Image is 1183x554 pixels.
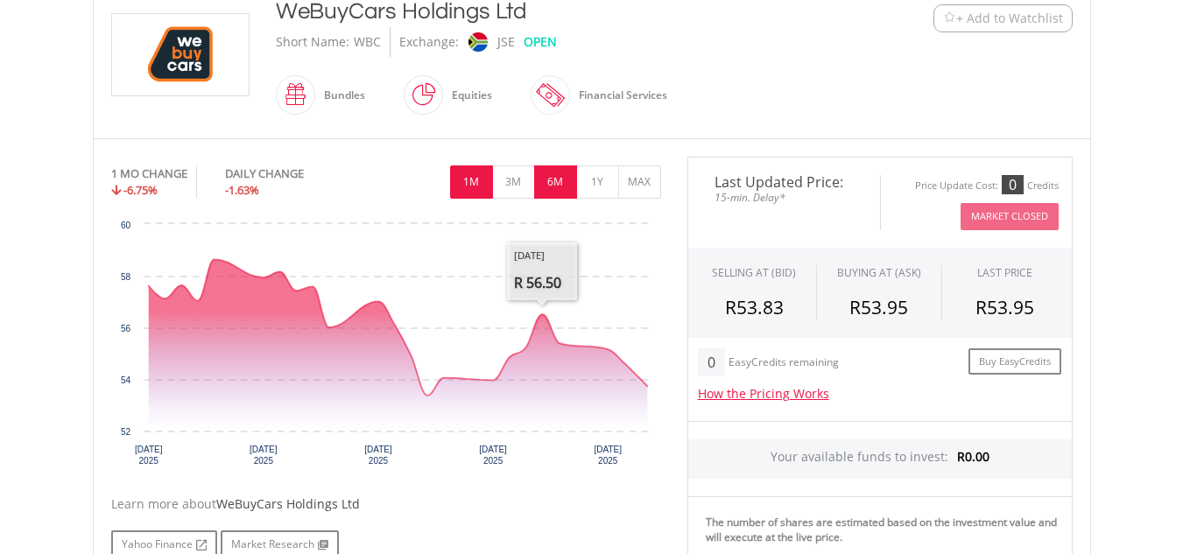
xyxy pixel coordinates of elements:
[497,27,515,57] div: JSE
[225,165,363,182] div: DAILY CHANGE
[225,182,259,198] span: -1.63%
[701,175,867,189] span: Last Updated Price:
[576,165,619,199] button: 1Y
[688,439,1072,479] div: Your available funds to invest:
[915,179,998,193] div: Price Update Cost:
[849,295,908,319] span: R53.95
[120,427,130,437] text: 52
[524,27,557,57] div: OPEN
[837,265,921,280] span: BUYING AT (ASK)
[957,448,989,465] span: R0.00
[698,348,725,376] div: 0
[123,182,158,198] span: -6.75%
[111,165,187,182] div: 1 MO CHANGE
[354,27,381,57] div: WBC
[698,385,829,402] a: How the Pricing Works
[216,495,360,512] span: WeBuyCars Holdings Ltd
[706,515,1065,544] div: The number of shares are estimated based on the investment value and will execute at the live price.
[111,495,661,513] div: Learn more about
[134,445,162,466] text: [DATE] 2025
[961,203,1059,230] button: Market Closed
[443,74,492,116] div: Equities
[450,165,493,199] button: 1M
[468,32,487,52] img: jse.png
[701,189,867,206] span: 15-min. Delay*
[594,445,622,466] text: [DATE] 2025
[276,27,349,57] div: Short Name:
[618,165,661,199] button: MAX
[712,265,796,280] div: SELLING AT (BID)
[120,324,130,333] text: 56
[933,4,1073,32] button: Watchlist + Add to Watchlist
[111,215,661,478] svg: Interactive chart
[729,356,839,371] div: EasyCredits remaining
[977,265,1032,280] div: LAST PRICE
[943,11,956,25] img: Watchlist
[364,445,392,466] text: [DATE] 2025
[975,295,1034,319] span: R53.95
[115,14,246,95] img: EQU.ZA.WBC.png
[725,295,784,319] span: R53.83
[120,272,130,282] text: 58
[315,74,365,116] div: Bundles
[968,348,1061,375] a: Buy EasyCredits
[1027,179,1059,193] div: Credits
[479,445,507,466] text: [DATE] 2025
[534,165,577,199] button: 6M
[120,375,130,385] text: 54
[956,10,1063,27] span: + Add to Watchlist
[111,215,661,478] div: Chart. Highcharts interactive chart.
[1002,175,1024,194] div: 0
[120,221,130,230] text: 60
[399,27,459,57] div: Exchange:
[570,74,667,116] div: Financial Services
[492,165,535,199] button: 3M
[250,445,278,466] text: [DATE] 2025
